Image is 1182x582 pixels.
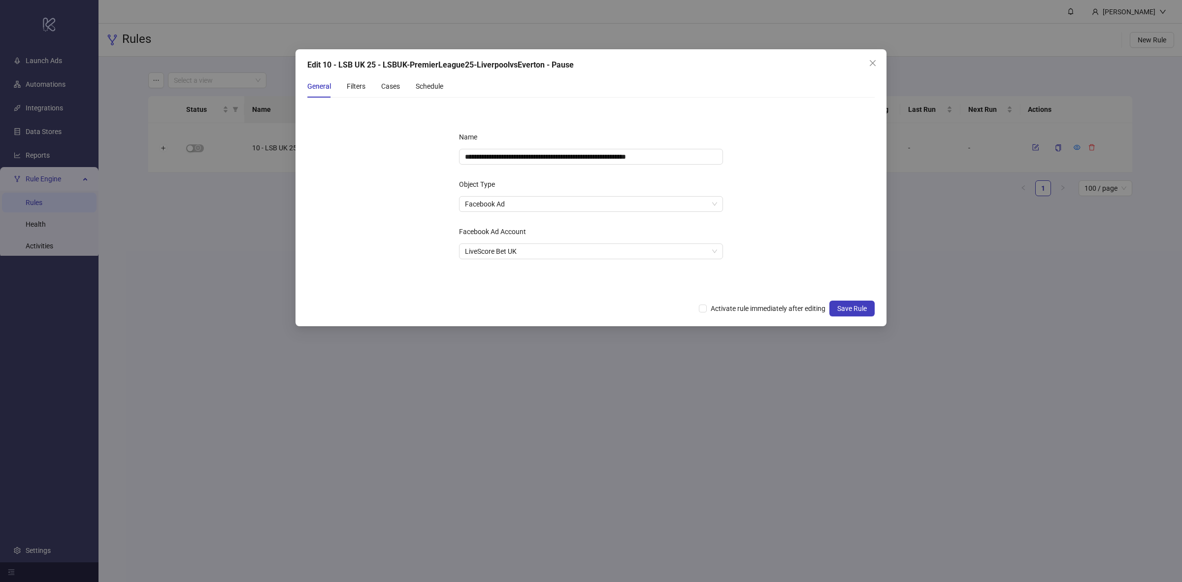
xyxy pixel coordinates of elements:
[865,55,881,71] button: Close
[381,81,400,92] div: Cases
[707,303,829,314] span: Activate rule immediately after editing
[869,59,877,67] span: close
[459,176,501,192] label: Object Type
[307,81,331,92] div: General
[459,149,723,165] input: Name
[465,197,717,211] span: Facebook Ad
[829,301,875,316] button: Save Rule
[347,81,365,92] div: Filters
[837,305,867,312] span: Save Rule
[416,81,443,92] div: Schedule
[465,244,717,259] span: LiveScore Bet UK
[307,59,875,71] div: Edit 10 - LSB UK 25 - LSBUK-PremierLeague25-LiverpoolvsEverton - Pause
[459,224,532,240] label: Facebook Ad Account
[459,129,484,145] label: Name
